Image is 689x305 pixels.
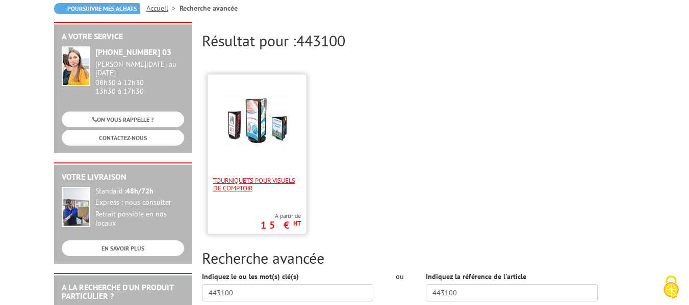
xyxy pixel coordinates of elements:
span: 443100 [296,31,345,50]
span: A partir de [261,212,301,220]
strong: [PHONE_NUMBER] 03 [95,47,171,57]
img: widget-livraison.jpg [62,187,90,227]
a: Poursuivre mes achats [54,3,140,14]
h2: Votre livraison [62,173,184,182]
h2: A votre service [62,32,184,41]
a: ON VOUS RAPPELLE ? [62,112,184,127]
img: Cookies (fenêtre modale) [658,274,684,300]
span: Tourniquets pour Visuels de comptoir [213,177,301,192]
div: Express : nous consulter [95,198,184,207]
label: Indiquez le ou les mot(s) clé(s) [202,271,299,282]
a: Accueil [146,4,180,13]
h2: Résultat pour : [202,32,635,49]
div: Retrait possible en nos locaux [95,210,184,228]
h2: Recherche avancée [202,249,635,266]
li: Recherche avancée [180,3,238,13]
a: Tourniquets pour Visuels de comptoir [208,177,306,192]
label: Indiquez la référence de l'article [426,271,526,282]
h2: A la recherche d'un produit particulier ? [62,283,184,301]
a: EN SAVOIR PLUS [62,240,184,256]
a: CONTACTEZ-NOUS [62,130,184,146]
img: widget-service.jpg [62,46,90,86]
div: Standard : [95,187,184,196]
img: Tourniquets pour Visuels de comptoir [224,90,290,156]
div: ou [389,271,411,282]
button: Cookies (fenêtre modale) [653,270,689,305]
div: 08h30 à 12h30 13h30 à 17h30 [95,60,184,95]
p: 15 € [261,222,301,228]
div: [PERSON_NAME][DATE] au [DATE] [95,60,184,77]
sup: HT [293,219,301,228]
strong: 48h/72h [126,186,154,196]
